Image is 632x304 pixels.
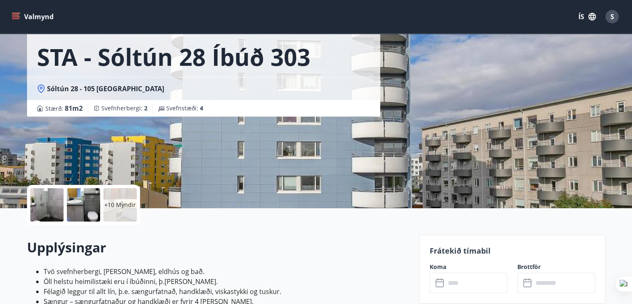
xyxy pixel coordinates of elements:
[47,84,164,93] span: Sóltún 28 - 105 [GEOGRAPHIC_DATA]
[430,263,507,271] label: Koma
[65,104,83,113] span: 81 m2
[166,104,203,112] span: Svefnstæði :
[517,263,595,271] label: Brottför
[37,41,310,72] h1: STA - Sóltún 28 Íbúð 303
[574,9,600,24] button: ÍS
[27,238,409,257] h2: Upplýsingar
[44,287,409,297] li: Félagið leggur til allt lín, þ.e. sængurfatnað, handklæði, viskastykki og tuskur.
[10,9,57,24] button: menu
[44,267,409,277] li: Tvö svefnherbergi, [PERSON_NAME], eldhús og bað.
[45,103,83,113] span: Stærð :
[200,104,203,112] span: 4
[44,277,409,287] li: Öll helstu heimilistæki eru í íbúðinni, þ.[PERSON_NAME].
[610,12,614,21] span: S
[602,7,622,27] button: S
[144,104,148,112] span: 2
[430,245,595,256] p: Frátekið tímabil
[101,104,148,112] span: Svefnherbergi :
[104,201,136,209] p: +10 Myndir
